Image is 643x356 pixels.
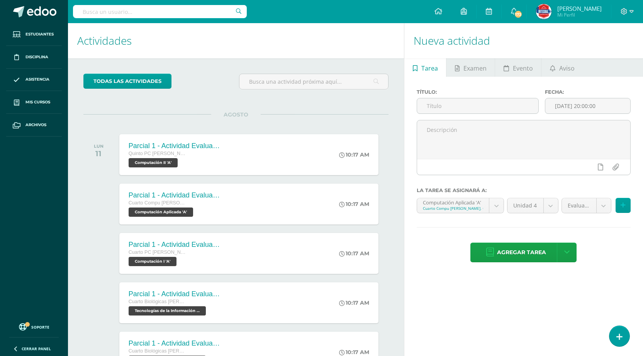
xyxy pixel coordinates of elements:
a: Evaluación de Bimestre (40.0%) [562,198,611,213]
a: Asistencia [6,69,62,91]
h1: Nueva actividad [414,23,634,58]
a: todas las Actividades [83,74,171,89]
span: Tecnologías de la Información y la Comunicación I 'A' [129,306,206,316]
div: Computación Aplicada 'A' [423,198,483,206]
span: Evaluación de Bimestre (40.0%) [568,198,590,213]
span: Mi Perfil [557,12,602,18]
div: 10:17 AM [339,299,369,306]
div: Cuarto Compu [PERSON_NAME]. C.C.L.L. en Computación [423,206,483,211]
span: AGOSTO [211,111,261,118]
a: Tarea [404,58,446,77]
span: Evento [513,59,533,78]
a: Unidad 4 [507,198,558,213]
span: Soporte [31,324,49,330]
input: Busca un usuario... [73,5,247,18]
span: Asistencia [25,76,49,83]
span: Agregar tarea [497,243,546,262]
span: Unidad 4 [513,198,538,213]
div: Parcial 1 - Actividad Evaluatoria de los contenidos de la Actividad 1, 2 y 3 [129,339,221,348]
div: LUN [94,143,103,149]
div: Parcial 1 - Actividad Evaluatoria de los contenidos de la Actividad 1, 2 y 3 [129,191,221,199]
div: 10:17 AM [339,201,369,208]
h1: Actividades [77,23,395,58]
span: Archivos [25,122,46,128]
label: La tarea se asignará a: [417,187,631,193]
span: Aviso [559,59,575,78]
a: Aviso [541,58,583,77]
span: Cuarto Biológicas [PERSON_NAME]. C.C.L.L. en Ciencias Biológicas [129,348,187,354]
div: 11 [94,149,103,158]
a: Mis cursos [6,91,62,114]
span: 173 [514,10,523,19]
input: Busca una actividad próxima aquí... [239,74,388,89]
span: Cuarto PC [PERSON_NAME] [129,250,187,255]
span: Computación Aplicada 'A' [129,208,193,217]
div: 10:17 AM [339,349,369,356]
div: 10:17 AM [339,250,369,257]
span: Quinto PC [PERSON_NAME] [129,151,187,156]
input: Título [417,98,539,113]
a: Examen [446,58,495,77]
span: Cuarto Compu [PERSON_NAME]. C.C.L.L. en Computación [129,200,187,206]
span: Mis cursos [25,99,50,105]
span: Disciplina [25,54,48,60]
a: Evento [495,58,541,77]
a: Estudiantes [6,23,62,46]
img: 5b05793df8038e2f74dd67e63a03d3f6.png [536,4,551,19]
label: Fecha: [545,89,631,95]
span: Cuarto Biológicas [PERSON_NAME]. C.C.L.L. en Ciencias Biológicas [129,299,187,304]
span: Examen [463,59,487,78]
span: Estudiantes [25,31,54,37]
span: [PERSON_NAME] [557,5,602,12]
a: Disciplina [6,46,62,69]
span: Cerrar panel [22,346,51,351]
a: Archivos [6,114,62,137]
div: Parcial 1 - Actividad Evaluatoria de los contenidos de la Actividad 1, 2 y 3 [129,290,221,298]
label: Título: [417,89,539,95]
div: 10:17 AM [339,151,369,158]
span: Computación II 'A' [129,158,178,167]
span: Computación I 'A' [129,257,176,266]
span: Tarea [421,59,438,78]
div: Parcial 1 - Actividad Evaluatoria de los contenidos de la Actividad 1, 2 y 3 [129,142,221,150]
a: Soporte [9,321,59,332]
input: Fecha de entrega [545,98,630,113]
a: Computación Aplicada 'A'Cuarto Compu [PERSON_NAME]. C.C.L.L. en Computación [417,198,504,213]
div: Parcial 1 - Actividad Evaluatoria de los contenidos de la Actividad 1, 2 y 3 [129,241,221,249]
